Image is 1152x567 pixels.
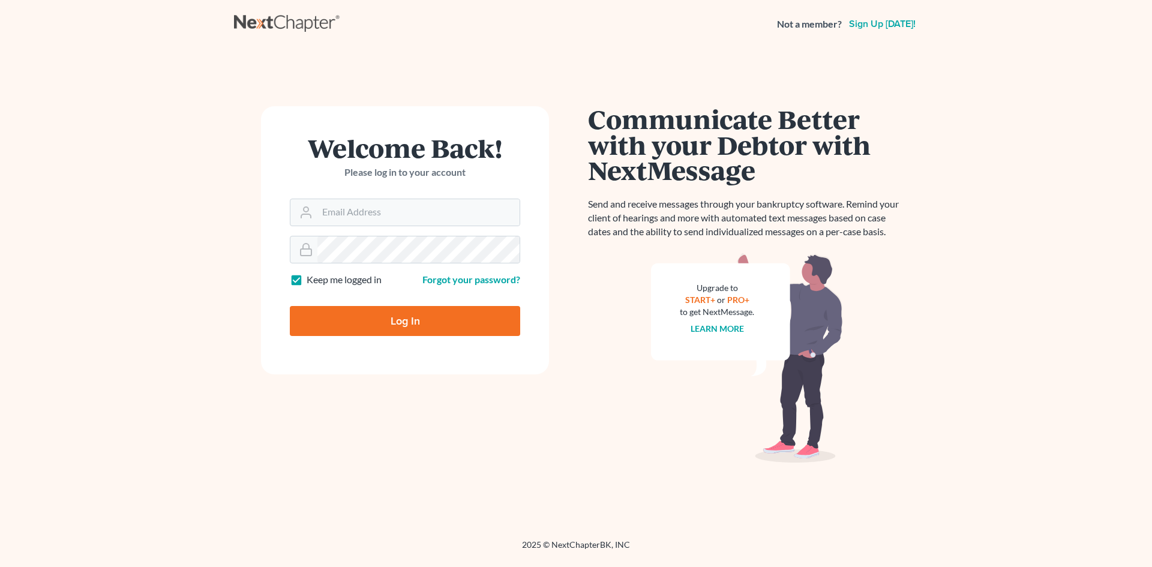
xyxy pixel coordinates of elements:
strong: Not a member? [777,17,842,31]
p: Please log in to your account [290,166,520,179]
div: 2025 © NextChapterBK, INC [234,539,918,560]
img: nextmessage_bg-59042aed3d76b12b5cd301f8e5b87938c9018125f34e5fa2b7a6b67550977c72.svg [651,253,843,463]
h1: Welcome Back! [290,135,520,161]
a: Sign up [DATE]! [847,19,918,29]
span: or [717,295,725,305]
input: Log In [290,306,520,336]
label: Keep me logged in [307,273,382,287]
h1: Communicate Better with your Debtor with NextMessage [588,106,906,183]
a: START+ [685,295,715,305]
a: Forgot your password? [422,274,520,285]
div: to get NextMessage. [680,306,754,318]
div: Upgrade to [680,282,754,294]
p: Send and receive messages through your bankruptcy software. Remind your client of hearings and mo... [588,197,906,239]
input: Email Address [317,199,520,226]
a: Learn more [691,323,744,334]
a: PRO+ [727,295,749,305]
